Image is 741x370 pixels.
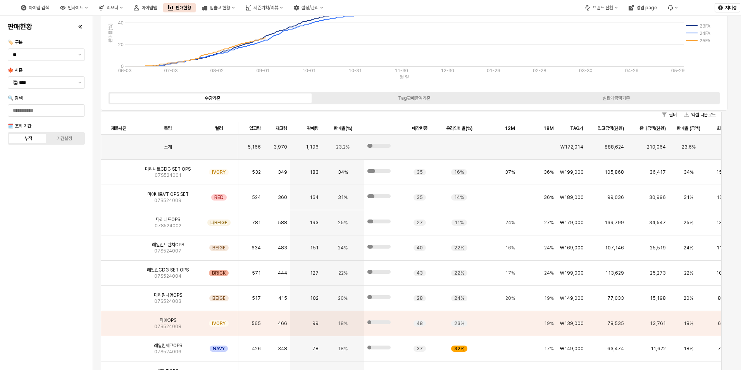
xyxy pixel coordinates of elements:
[289,3,328,12] button: 설정/관리
[212,270,226,276] span: BRICK
[560,245,584,251] span: ₩169,000
[605,270,624,276] span: 113,629
[306,144,319,150] span: 1,196
[8,67,22,73] span: 🍁 시즌
[210,5,230,10] div: 입출고 현황
[607,194,624,201] span: 99,036
[580,3,622,12] div: 브랜드 전환
[417,320,423,327] span: 48
[505,245,515,251] span: 16%
[205,95,220,101] div: 수량기준
[214,194,224,201] span: RED
[152,242,184,248] span: 레일린트렌치OPS
[454,194,464,201] span: 14%
[129,3,162,12] div: 아이템맵
[454,245,464,251] span: 22%
[544,194,554,201] span: 36%
[454,169,464,175] span: 16%
[570,125,583,131] span: TAG가
[505,295,515,301] span: 20%
[55,3,93,12] div: 인사이트
[164,125,172,131] span: 품명
[111,125,126,131] span: 제품사진
[94,3,128,12] button: 리오더
[312,320,319,327] span: 99
[75,77,84,88] button: 제안 사항 표시
[310,270,319,276] span: 127
[639,125,666,131] span: 판매금액(천원)
[560,169,584,175] span: ₩199,000
[274,144,287,150] span: 3,970
[154,197,181,204] span: 07S524009
[544,270,554,276] span: 24%
[624,3,662,12] button: 영업 page
[684,220,693,226] span: 25%
[717,125,729,131] span: 회수율
[338,270,348,276] span: 22%
[560,346,584,352] span: ₩149,000
[544,320,554,327] span: 19%
[717,194,729,201] span: 131%
[605,220,624,226] span: 139,799
[684,295,693,301] span: 20%
[605,169,624,175] span: 105,868
[252,346,261,352] span: 426
[312,346,319,352] span: 78
[8,123,31,129] span: 🗓️ 조회 기간
[156,216,180,223] span: 마리니트OPS
[454,320,464,327] span: 23%
[47,135,83,142] label: 기간설정
[241,3,288,12] button: 시즌기획/리뷰
[336,144,350,150] span: 23.2%
[278,295,287,301] span: 415
[147,191,189,197] span: 마야니트VT OPS SET
[682,144,696,150] span: 23.6%
[310,194,319,201] span: 164
[252,220,261,226] span: 781
[212,295,226,301] span: BEIGE
[252,245,261,251] span: 634
[560,144,583,150] span: ₩172,014
[684,320,693,327] span: 18%
[253,5,278,10] div: 시즌기획/리뷰
[154,273,181,279] span: 07S524004
[544,346,554,352] span: 17%
[650,270,666,276] span: 25,273
[176,5,191,10] div: 판매현황
[417,295,423,301] span: 28
[338,220,348,226] span: 25%
[543,125,554,131] span: 18M
[197,3,240,12] button: 입출고 현황
[75,49,84,61] button: 제안 사항 표시
[57,136,72,141] div: 기간설정
[24,136,32,141] div: 누적
[313,95,515,102] label: Tag판매금액기준
[310,245,319,251] span: 151
[636,5,657,10] div: 영업 page
[278,320,287,327] span: 466
[141,5,157,10] div: 아이템맵
[417,346,423,352] span: 37
[252,169,261,175] span: 532
[248,144,261,150] span: 5,166
[454,270,464,276] span: 22%
[681,110,719,119] button: 엑셀 다운로드
[515,95,717,102] label: 실판매금액기준
[684,346,693,352] span: 18%
[278,245,287,251] span: 483
[29,5,49,10] div: 아이템 검색
[560,295,584,301] span: ₩149,000
[334,125,352,131] span: 판매율(%)
[154,323,181,330] span: 07S524008
[16,3,54,12] button: 아이템 검색
[307,125,319,131] span: 판매량
[412,125,427,131] span: 매장편중
[560,270,584,276] span: ₩199,000
[10,135,47,142] label: 누적
[278,346,287,352] span: 348
[310,295,319,301] span: 102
